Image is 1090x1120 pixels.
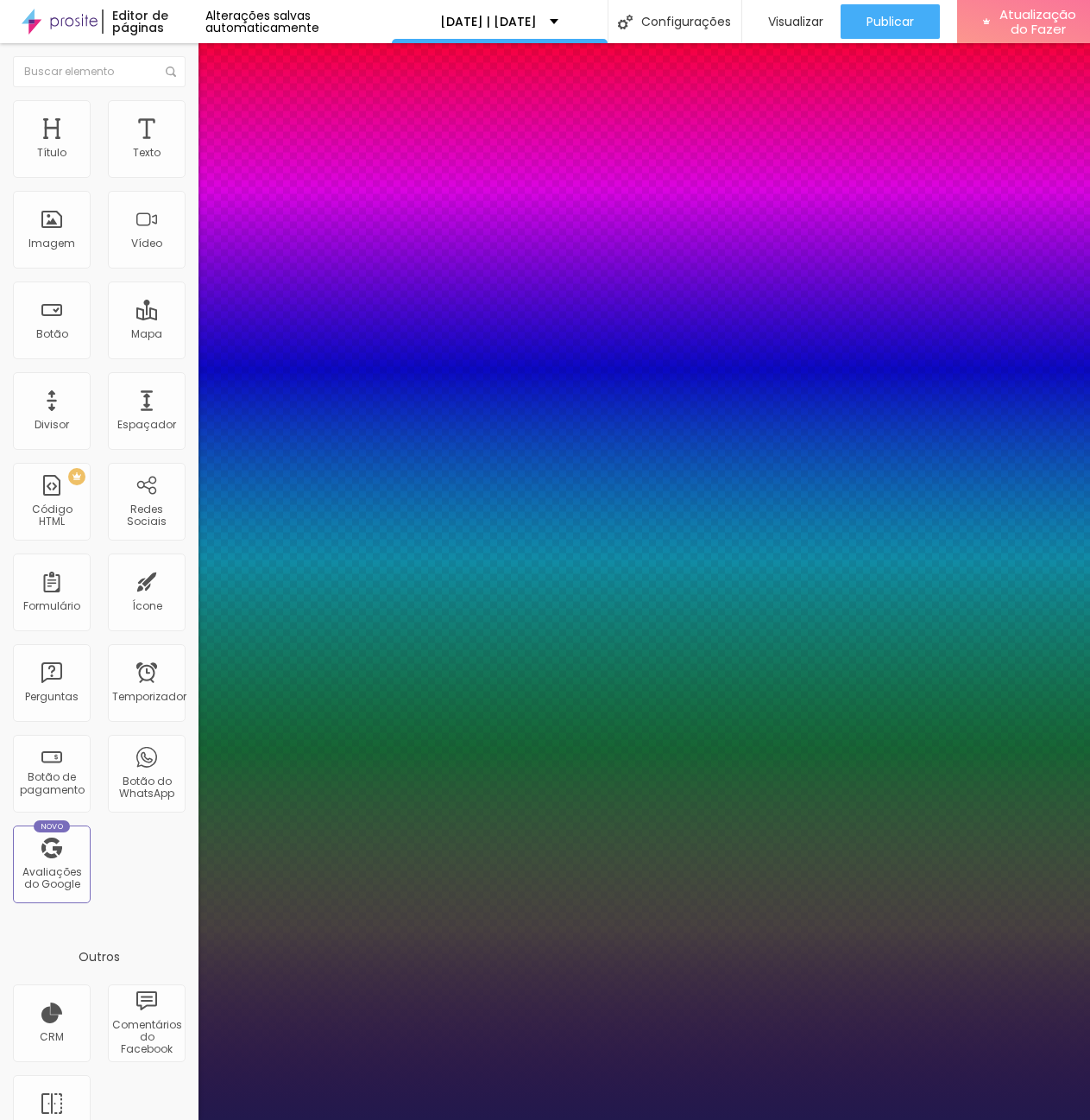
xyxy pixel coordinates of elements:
font: Publicar [866,13,914,30]
font: Espaçador [117,417,176,432]
font: Redes Sociais [127,502,167,528]
font: Avaliações do Google [22,864,82,891]
font: Temporizador [112,689,186,704]
font: Mapa [131,326,162,341]
input: Buscar elemento [13,56,186,87]
font: Alterações salvas automaticamente [205,7,319,36]
font: Botão [36,326,68,341]
font: Vídeo [131,236,162,250]
font: [DATE] | [DATE] [440,13,537,30]
font: Título [37,145,66,160]
font: Botão de pagamento [20,769,85,796]
button: Visualizar [742,4,841,39]
font: Ícone [132,598,162,613]
font: CRM [40,1029,64,1044]
font: Visualizar [768,13,823,30]
font: Perguntas [25,689,79,704]
font: Texto [133,145,161,160]
font: Imagem [28,236,75,250]
font: Formulário [23,598,80,613]
font: Novo [41,821,64,832]
font: Divisor [35,417,69,432]
img: Ícone [166,66,176,77]
font: Outros [79,948,120,965]
img: Ícone [618,15,633,29]
font: Código HTML [32,502,72,528]
font: Atualização do Fazer [999,5,1076,38]
font: Configurações [641,13,731,30]
font: Editor de páginas [112,7,168,36]
font: Comentários do Facebook [112,1017,182,1057]
font: Botão do WhatsApp [119,774,174,800]
button: Publicar [841,4,940,39]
